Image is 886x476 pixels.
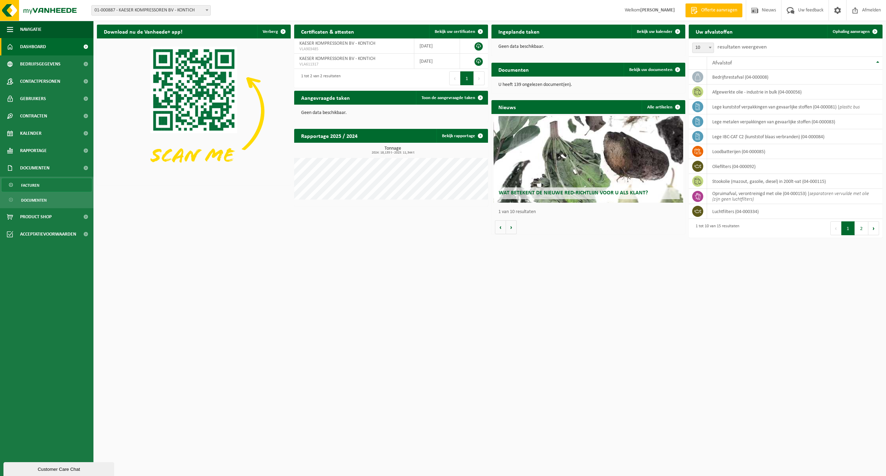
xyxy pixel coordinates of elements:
h2: Rapportage 2025 / 2024 [294,129,364,142]
span: Rapportage [20,142,47,159]
td: lege kunststof verpakkingen van gevaarlijke stoffen (04-000081) | [707,99,883,114]
a: Bekijk uw certificaten [429,25,487,38]
h2: Aangevraagde taken [294,91,357,104]
span: Ophaling aanvragen [833,29,870,34]
span: 01-000887 - KAESER KOMPRESSOREN BV - KONTICH [92,6,210,15]
td: lege metalen verpakkingen van gevaarlijke stoffen (04-000083) [707,114,883,129]
span: Kalender [20,125,42,142]
td: afgewerkte olie - industrie in bulk (04-000056) [707,85,883,99]
i: separatoren vervuilde met olie (zijn geen luchtfilters) [712,191,869,202]
button: Next [474,71,485,85]
td: luchtfilters (04-000334) [707,204,883,219]
span: 10 [693,43,714,53]
span: Acceptatievoorwaarden [20,226,76,243]
span: Wat betekent de nieuwe RED-richtlijn voor u als klant? [499,190,648,196]
button: Verberg [257,25,290,38]
span: Verberg [263,29,278,34]
span: Bekijk uw documenten [629,68,672,72]
h2: Ingeplande taken [491,25,546,38]
i: plastic bus [840,105,860,110]
td: [DATE] [414,38,460,54]
img: Download de VHEPlus App [97,38,291,184]
span: Documenten [20,159,49,177]
div: 1 tot 2 van 2 resultaten [298,71,341,86]
span: KAESER KOMPRESSOREN BV - KONTICH [299,41,376,46]
span: Contracten [20,107,47,125]
a: Wat betekent de nieuwe RED-richtlijn voor u als klant? [494,116,684,203]
h2: Download nu de Vanheede+ app! [97,25,189,38]
td: bedrijfsrestafval (04-000008) [707,70,883,85]
button: Previous [830,221,841,235]
button: 1 [841,221,855,235]
a: Facturen [2,178,92,192]
a: Documenten [2,193,92,206]
span: Bekijk uw kalender [637,29,672,34]
span: Afvalstof [712,60,732,66]
iframe: chat widget [3,461,116,476]
a: Ophaling aanvragen [827,25,882,38]
button: Volgende [506,220,517,234]
span: VLA903485 [299,46,409,52]
strong: [PERSON_NAME] [640,8,675,13]
td: oliefilters (04-000092) [707,159,883,174]
span: Navigatie [20,21,42,38]
span: Facturen [21,179,39,192]
button: 2 [855,221,868,235]
p: Geen data beschikbaar. [498,44,678,49]
td: lege IBC-CAT C2 (kunststof blaas verbranden) (04-000084) [707,129,883,144]
a: Alle artikelen [642,100,685,114]
td: [DATE] [414,54,460,69]
button: Next [868,221,879,235]
span: 01-000887 - KAESER KOMPRESSOREN BV - KONTICH [91,5,211,16]
a: Bekijk uw documenten [624,63,685,77]
span: VLA611317 [299,62,409,67]
a: Bekijk uw kalender [631,25,685,38]
button: 1 [460,71,474,85]
span: 2024: 18,135 t - 2025: 11,344 t [298,151,488,155]
span: Dashboard [20,38,46,55]
td: stookolie (mazout, gasolie, diesel) in 200lt-vat (04-000115) [707,174,883,189]
span: Bekijk uw certificaten [435,29,475,34]
label: resultaten weergeven [717,44,767,50]
p: Geen data beschikbaar. [301,111,481,115]
td: loodbatterijen (04-000085) [707,144,883,159]
span: Gebruikers [20,90,46,107]
span: Contactpersonen [20,73,60,90]
h2: Certificaten & attesten [294,25,361,38]
span: KAESER KOMPRESSOREN BV - KONTICH [299,56,376,61]
h2: Uw afvalstoffen [689,25,740,38]
h2: Documenten [491,63,536,76]
h3: Tonnage [298,146,488,155]
a: Toon de aangevraagde taken [416,91,487,105]
a: Bekijk rapportage [436,129,487,143]
span: Product Shop [20,208,52,226]
a: Offerte aanvragen [685,3,742,17]
h2: Nieuws [491,100,523,114]
div: 1 tot 10 van 15 resultaten [692,221,739,236]
span: Bedrijfsgegevens [20,55,61,73]
span: Documenten [21,194,47,207]
span: Offerte aanvragen [699,7,739,14]
p: 1 van 10 resultaten [498,210,682,214]
span: Toon de aangevraagde taken [422,96,475,100]
p: U heeft 139 ongelezen document(en). [498,82,678,87]
button: Previous [449,71,460,85]
td: opruimafval, verontreinigd met olie (04-000153) | [707,189,883,204]
button: Vorige [495,220,506,234]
